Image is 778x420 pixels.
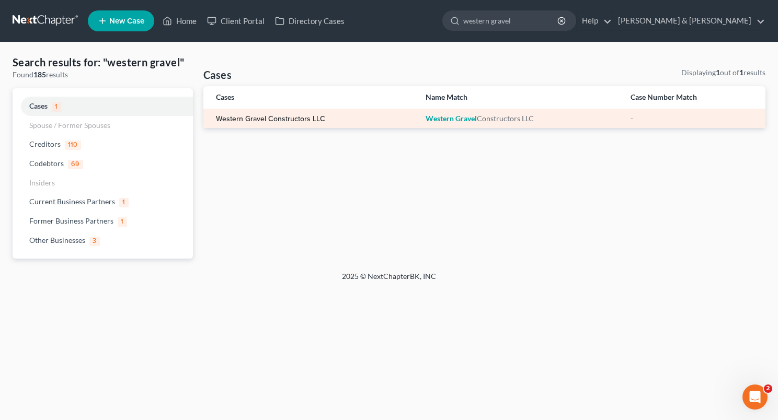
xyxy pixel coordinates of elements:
input: Search by name... [463,11,559,30]
span: Other Businesses [29,236,85,244]
h4: Cases [203,67,232,82]
th: Name Match [417,86,622,109]
a: Codebtors69 [13,154,193,173]
span: 1 [118,217,127,227]
strong: 1 [716,68,720,77]
a: Spouse / Former Spouses [13,116,193,135]
a: Directory Cases [270,11,350,30]
span: Creditors [29,139,61,148]
h4: Search results for: "western gravel" [13,55,193,69]
span: Insiders [29,178,55,187]
div: Constructors LLC [426,113,614,124]
span: 110 [65,141,81,150]
em: Western [426,114,454,123]
a: Current Business Partners1 [13,192,193,212]
span: 2 [764,384,772,393]
div: Displaying out of results [681,67,765,78]
div: Found results [13,69,193,80]
a: Western Gravel Constructors LLC [216,115,325,123]
a: Cases1 [13,97,193,116]
a: Insiders [13,173,193,192]
th: Cases [203,86,417,109]
span: Spouse / Former Spouses [29,121,110,130]
div: 2025 © NextChapterBK, INC [91,271,687,290]
strong: 185 [33,70,46,79]
a: [PERSON_NAME] & [PERSON_NAME] [613,11,765,30]
span: 3 [89,237,100,246]
div: - [631,113,753,124]
a: Other Businesses3 [13,231,193,250]
iframe: Intercom live chat [742,384,768,410]
strong: 1 [739,68,743,77]
th: Case Number Match [622,86,765,109]
span: Former Business Partners [29,216,113,225]
a: Help [577,11,612,30]
a: Creditors110 [13,135,193,154]
a: Home [157,11,202,30]
span: 1 [52,102,61,112]
a: Former Business Partners1 [13,212,193,231]
span: Codebtors [29,159,64,168]
span: 1 [119,198,129,207]
span: New Case [109,17,144,25]
a: Client Portal [202,11,270,30]
span: 69 [68,160,83,169]
span: Cases [29,101,48,110]
em: Gravel [455,114,477,123]
span: Current Business Partners [29,197,115,206]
